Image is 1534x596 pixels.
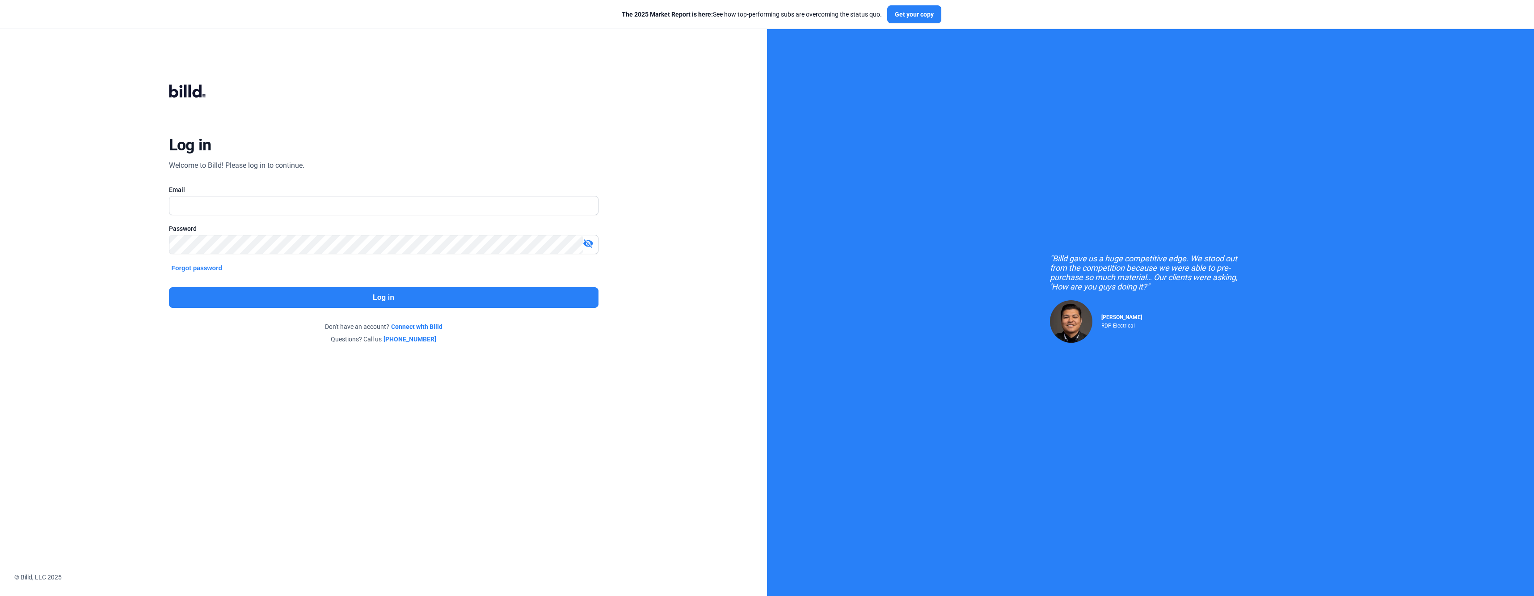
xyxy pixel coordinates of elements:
span: [PERSON_NAME] [1101,314,1142,320]
a: Connect with Billd [391,322,442,331]
div: RDP Electrical [1101,320,1142,329]
mat-icon: visibility_off [583,238,594,249]
div: Don't have an account? [169,322,598,331]
a: [PHONE_NUMBER] [383,335,436,344]
div: "Billd gave us a huge competitive edge. We stood out from the competition because we were able to... [1050,254,1251,291]
div: Welcome to Billd! Please log in to continue. [169,160,304,171]
button: Get your copy [887,5,941,23]
button: Forgot password [169,263,225,273]
div: Questions? Call us [169,335,598,344]
img: Raul Pacheco [1050,300,1092,343]
div: Log in [169,135,211,155]
div: Email [169,185,598,194]
span: The 2025 Market Report is here: [622,11,713,18]
div: Password [169,224,598,233]
button: Log in [169,287,598,308]
div: See how top-performing subs are overcoming the status quo. [622,10,882,19]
